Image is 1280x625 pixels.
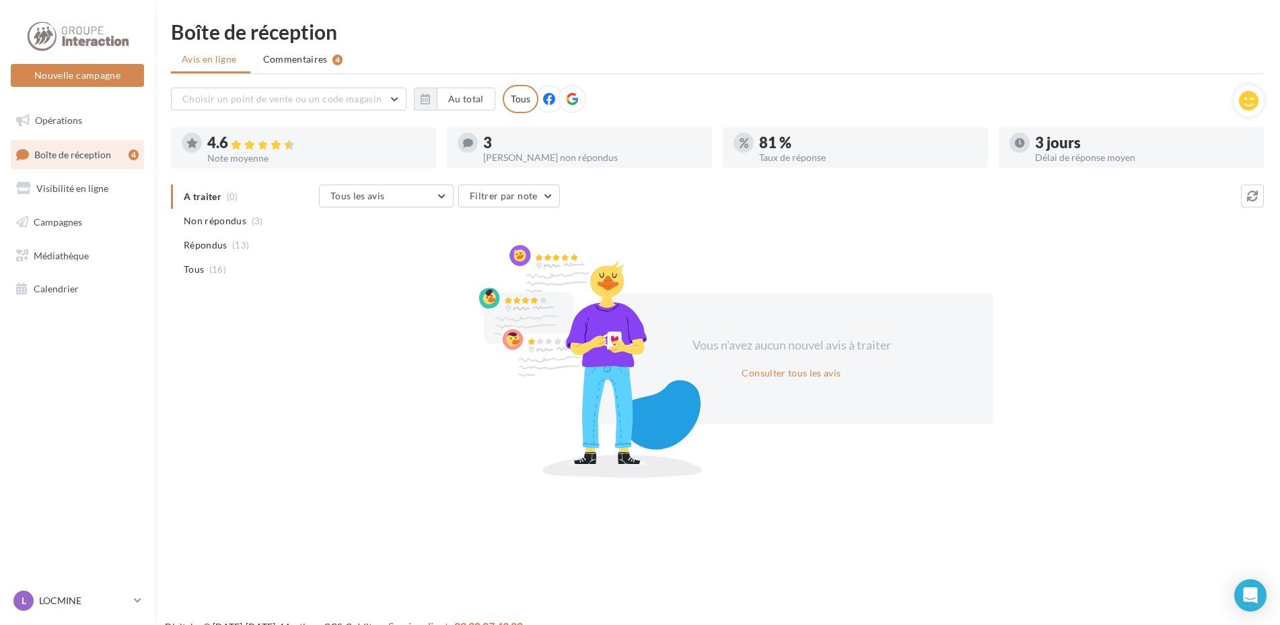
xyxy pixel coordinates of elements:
[1234,579,1267,612] div: Open Intercom Messenger
[8,106,147,135] a: Opérations
[207,135,425,151] div: 4.6
[263,53,328,66] span: Commentaires
[759,153,977,162] div: Taux de réponse
[8,275,147,303] a: Calendrier
[171,88,406,110] button: Choisir un point de vente ou un code magasin
[39,594,129,607] p: LOCMINE
[483,135,701,150] div: 3
[11,588,144,614] a: L LOCMINE
[319,185,454,207] button: Tous les avis
[22,594,26,607] span: L
[483,153,701,162] div: [PERSON_NAME] non répondus
[182,93,382,104] span: Choisir un point de vente ou un code magasin
[503,85,538,113] div: Tous
[184,214,246,228] span: Non répondus
[171,22,1264,42] div: Boîte de réception
[184,238,227,252] span: Répondus
[35,114,82,126] span: Opérations
[8,242,147,270] a: Médiathèque
[11,64,144,87] button: Nouvelle campagne
[332,55,343,65] div: 4
[759,135,977,150] div: 81 %
[34,148,111,160] span: Boîte de réception
[252,216,263,226] span: (3)
[232,240,249,251] span: (13)
[458,185,560,207] button: Filtrer par note
[129,150,139,160] div: 4
[414,88,495,110] button: Au total
[184,263,204,276] span: Tous
[736,365,846,381] button: Consulter tous les avis
[330,190,385,201] span: Tous les avis
[36,183,108,194] span: Visibilité en ligne
[676,337,907,354] div: Vous n'avez aucun nouvel avis à traiter
[1035,153,1253,162] div: Délai de réponse moyen
[34,216,82,228] span: Campagnes
[1035,135,1253,150] div: 3 jours
[8,140,147,169] a: Boîte de réception4
[34,249,89,261] span: Médiathèque
[207,154,425,163] div: Note moyenne
[437,88,495,110] button: Au total
[34,283,79,294] span: Calendrier
[8,174,147,203] a: Visibilité en ligne
[8,208,147,236] a: Campagnes
[209,264,226,275] span: (16)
